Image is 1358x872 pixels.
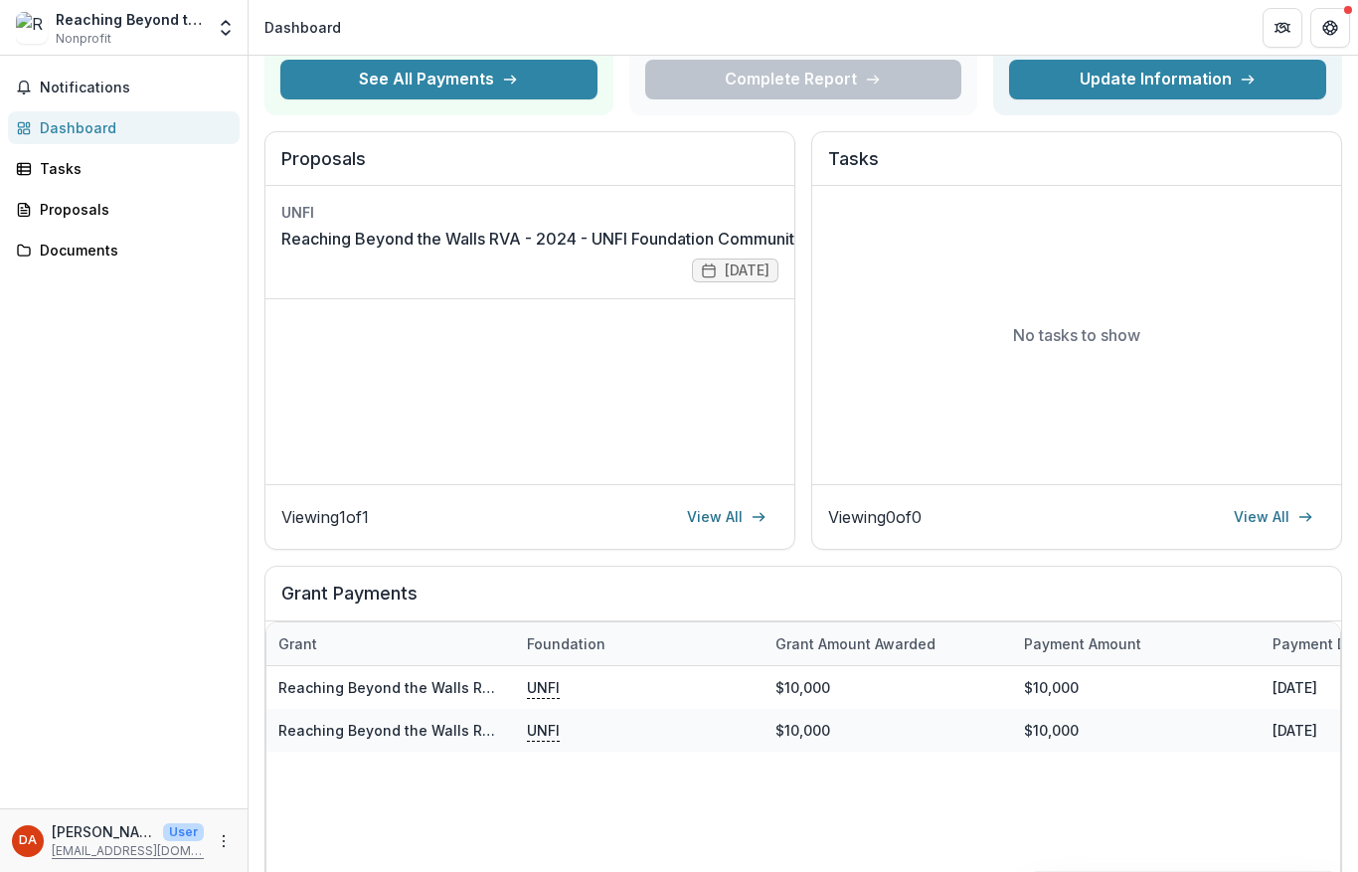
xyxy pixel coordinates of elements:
div: Reaching Beyond the Walls RVA [56,9,204,30]
button: More [212,829,236,853]
span: Notifications [40,80,232,96]
p: Viewing 1 of 1 [281,505,369,529]
a: View All [1222,501,1325,533]
h2: Proposals [281,148,778,186]
a: View All [675,501,778,533]
button: Get Help [1310,8,1350,48]
button: Partners [1263,8,1302,48]
div: Documents [40,240,224,261]
button: See All Payments [280,60,597,99]
div: Grant [266,633,329,654]
p: [PERSON_NAME] [52,821,155,842]
div: Payment Amount [1012,633,1153,654]
div: Dr. Collette Adams-Brown [19,834,37,847]
button: Notifications [8,72,240,103]
a: Reaching Beyond the Walls RVA - 2024 - UNFI Foundation Community Grants Application [281,227,945,251]
a: Update Information [1009,60,1326,99]
a: Reaching Beyond the Walls RVA - 2024 - UNFI Foundation Community Grants Application [278,722,897,739]
p: UNFI [527,719,560,741]
p: Viewing 0 of 0 [828,505,922,529]
div: Foundation [515,622,764,665]
div: $10,000 [1012,709,1261,752]
a: Proposals [8,193,240,226]
div: $10,000 [1012,666,1261,709]
p: User [163,823,204,841]
div: Grant [266,622,515,665]
div: Payment Amount [1012,622,1261,665]
div: Grant amount awarded [764,622,1012,665]
p: UNFI [527,676,560,698]
h2: Grant Payments [281,583,1325,620]
div: Tasks [40,158,224,179]
a: Tasks [8,152,240,185]
p: No tasks to show [1013,323,1140,347]
div: Proposals [40,199,224,220]
nav: breadcrumb [256,13,349,42]
span: Nonprofit [56,30,111,48]
div: $10,000 [764,666,1012,709]
div: Dashboard [264,17,341,38]
div: Dashboard [40,117,224,138]
div: $10,000 [764,709,1012,752]
a: Dashboard [8,111,240,144]
div: Foundation [515,633,617,654]
img: Reaching Beyond the Walls RVA [16,12,48,44]
button: Open entity switcher [212,8,240,48]
h2: Tasks [828,148,1325,186]
a: Documents [8,234,240,266]
a: Reaching Beyond the Walls RVA - 2024 - UNFI Foundation Community Grants Application [278,679,897,696]
div: Grant amount awarded [764,633,947,654]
